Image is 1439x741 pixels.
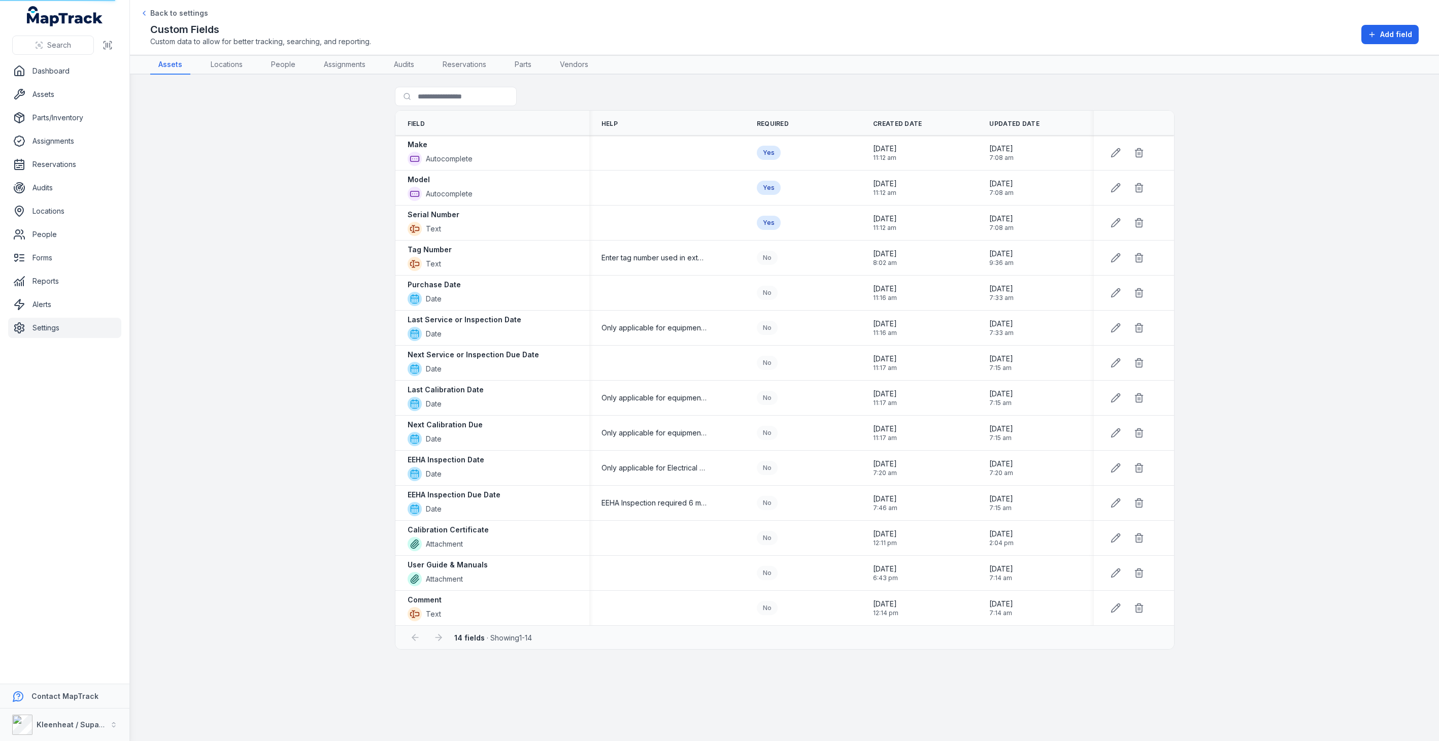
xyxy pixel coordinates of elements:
span: Autocomplete [426,154,473,164]
time: 11/10/2024, 11:17:33 am [873,389,897,407]
strong: Calibration Certificate [408,525,489,535]
div: No [757,356,778,370]
time: 11/10/2024, 12:11:53 pm [873,529,897,547]
span: 11:16 am [873,294,897,302]
time: 24/03/2025, 12:14:49 pm [873,599,898,617]
strong: Kleenheat / Supagas [37,720,112,729]
span: [DATE] [989,319,1014,329]
time: 30/03/2025, 7:15:33 am [989,389,1013,407]
a: Audits [386,55,422,75]
span: [DATE] [989,424,1013,434]
span: [DATE] [989,179,1014,189]
span: 7:14 am [989,574,1013,582]
time: 30/03/2025, 7:08:31 am [989,214,1014,232]
a: People [8,224,121,245]
span: Updated Date [989,120,1040,128]
span: Text [426,259,441,269]
a: Vendors [552,55,596,75]
span: [DATE] [989,389,1013,399]
span: Attachment [426,574,463,584]
span: Attachment [426,539,463,549]
span: Date [426,329,442,339]
time: 30/03/2025, 7:08:31 am [989,179,1014,197]
span: Help [601,120,618,128]
a: Assignments [8,131,121,151]
a: Settings [8,318,121,338]
span: 7:15 am [989,434,1013,442]
time: 30/03/2025, 7:15:33 am [989,424,1013,442]
a: MapTrack [27,6,103,26]
div: No [757,566,778,580]
time: 11/10/2024, 11:17:46 am [873,424,897,442]
span: [DATE] [873,529,897,539]
span: [DATE] [989,284,1014,294]
span: Date [426,469,442,479]
a: Parts [507,55,540,75]
time: 11/10/2024, 11:16:06 am [873,284,897,302]
div: No [757,461,778,475]
a: Locations [203,55,251,75]
span: Search [47,40,71,50]
span: [DATE] [989,529,1014,539]
span: Autocomplete [426,189,473,199]
strong: Last Service or Inspection Date [408,315,521,325]
span: 7:08 am [989,189,1014,197]
span: 7:20 am [873,469,897,477]
span: Only applicable for equipment requiring periodic calibration for accuracy. [601,428,707,438]
a: Alerts [8,294,121,315]
span: Date [426,364,442,374]
span: 7:33 am [989,294,1014,302]
strong: Contact MapTrack [31,692,98,700]
span: [DATE] [989,494,1013,504]
span: Date [426,294,442,304]
span: 6:43 pm [873,574,898,582]
div: No [757,601,778,615]
span: 7:33 am [989,329,1014,337]
a: Parts/Inventory [8,108,121,128]
span: [DATE] [989,214,1014,224]
span: 7:15 am [989,364,1013,372]
time: 30/03/2025, 7:14:06 am [989,564,1013,582]
span: 11:17 am [873,399,897,407]
a: Forms [8,248,121,268]
span: [DATE] [873,599,898,609]
span: 12:14 pm [873,609,898,617]
span: Required [757,120,789,128]
span: 11:16 am [873,329,897,337]
span: 7:46 am [873,504,897,512]
div: No [757,321,778,335]
span: EEHA Inspection required 6 monthly for portable equipment [601,498,707,508]
a: Assets [150,55,190,75]
time: 28/03/2025, 8:02:13 am [873,249,897,267]
span: [DATE] [989,459,1013,469]
div: Yes [757,181,781,195]
strong: Last Calibration Date [408,385,484,395]
span: 11:12 am [873,224,897,232]
a: People [263,55,304,75]
a: Reports [8,271,121,291]
time: 24/10/2024, 6:43:02 pm [873,564,898,582]
div: No [757,426,778,440]
span: Date [426,504,442,514]
span: Text [426,609,441,619]
span: 11:17 am [873,434,897,442]
span: [DATE] [873,214,897,224]
span: Field [408,120,425,128]
time: 11/10/2024, 11:17:07 am [873,354,897,372]
span: 7:15 am [989,399,1013,407]
span: [DATE] [873,459,897,469]
span: Only applicable for equipment requiring periodic calibration for accuracy [601,393,707,403]
span: 2:04 pm [989,539,1014,547]
time: 30/03/2025, 7:20:18 am [989,459,1013,477]
strong: Make [408,140,427,150]
a: Locations [8,201,121,221]
strong: User Guide & Manuals [408,560,488,570]
span: [DATE] [873,354,897,364]
span: · Showing 1 - 14 [454,633,532,642]
span: 7:20 am [989,469,1013,477]
h2: Custom Fields [150,22,371,37]
span: [DATE] [873,179,897,189]
time: 11/10/2024, 11:12:29 am [873,179,897,197]
div: No [757,286,778,300]
a: Back to settings [140,8,208,18]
